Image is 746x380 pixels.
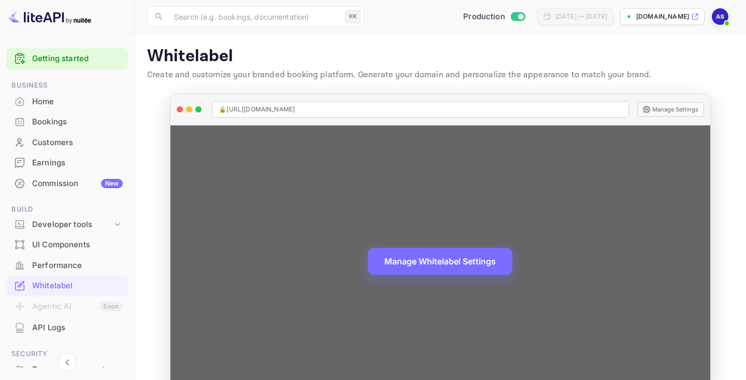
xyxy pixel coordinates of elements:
[6,133,128,152] a: Customers
[32,364,123,376] div: Team management
[637,102,704,117] button: Manage Settings
[6,360,128,379] a: Team management
[6,174,128,194] div: CommissionNew
[6,48,128,69] div: Getting started
[6,92,128,112] div: Home
[6,204,128,215] span: Build
[32,322,123,334] div: API Logs
[463,11,505,23] span: Production
[58,353,77,372] button: Collapse navigation
[368,248,512,275] button: Manage Whitelabel Settings
[6,153,128,172] a: Earnings
[6,318,128,337] a: API Logs
[32,280,123,292] div: Whitelabel
[147,46,734,67] p: Whitelabel
[32,260,123,272] div: Performance
[6,216,128,234] div: Developer tools
[32,219,112,231] div: Developer tools
[32,53,123,65] a: Getting started
[32,116,123,128] div: Bookings
[32,96,123,108] div: Home
[6,256,128,275] a: Performance
[32,137,123,149] div: Customers
[6,80,128,91] span: Business
[345,10,361,23] div: ⌘K
[6,174,128,193] a: CommissionNew
[6,153,128,173] div: Earnings
[8,8,91,25] img: LiteAPI logo
[147,69,734,81] p: Create and customize your branded booking platform. Generate your domain and personalize the appe...
[6,318,128,338] div: API Logs
[6,92,128,111] a: Home
[219,105,295,114] span: 🔒 [URL][DOMAIN_NAME]
[6,276,128,295] a: Whitelabel
[555,12,607,21] div: [DATE] — [DATE]
[636,12,689,21] p: [DOMAIN_NAME]
[6,112,128,131] a: Bookings
[6,256,128,276] div: Performance
[6,276,128,296] div: Whitelabel
[459,11,529,23] div: Switch to Sandbox mode
[6,235,128,255] div: UI Components
[101,179,123,188] div: New
[6,348,128,360] span: Security
[32,157,123,169] div: Earnings
[32,178,123,190] div: Commission
[712,8,728,25] img: Ajay Singh
[6,235,128,254] a: UI Components
[6,133,128,153] div: Customers
[32,239,123,251] div: UI Components
[6,112,128,132] div: Bookings
[168,6,341,27] input: Search (e.g. bookings, documentation)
